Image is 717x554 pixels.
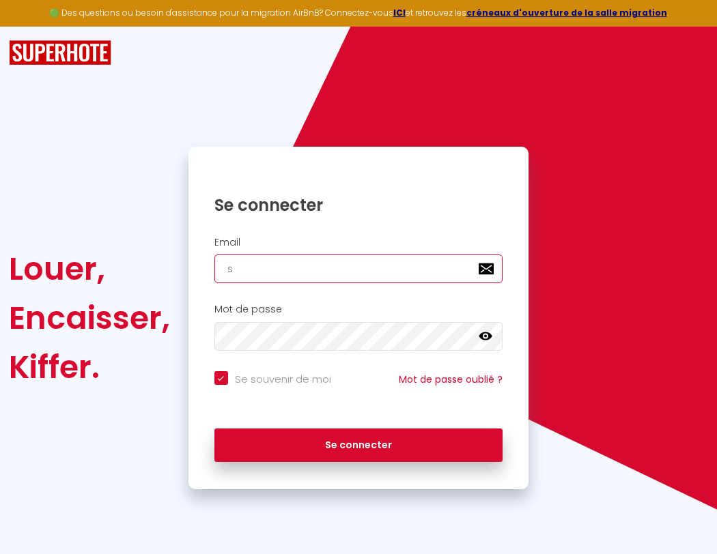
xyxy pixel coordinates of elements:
[9,342,170,392] div: Kiffer.
[214,194,503,216] h1: Se connecter
[214,304,503,315] h2: Mot de passe
[214,237,503,248] h2: Email
[214,428,503,463] button: Se connecter
[9,244,170,293] div: Louer,
[399,373,503,386] a: Mot de passe oublié ?
[393,7,406,18] a: ICI
[466,7,667,18] a: créneaux d'ouverture de la salle migration
[11,5,52,46] button: Ouvrir le widget de chat LiveChat
[9,293,170,342] div: Encaisser,
[214,254,503,283] input: Ton Email
[9,40,111,65] img: SuperHote logo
